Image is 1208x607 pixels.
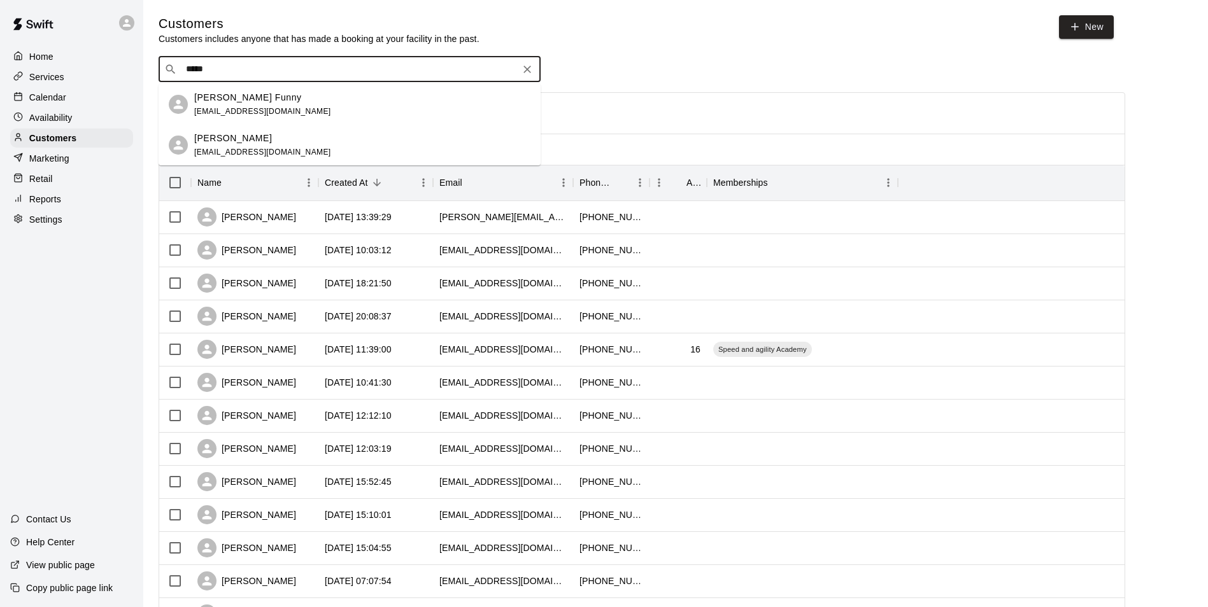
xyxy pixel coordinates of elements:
div: 2025-09-11 18:21:50 [325,277,392,290]
div: 2025-09-03 20:08:37 [325,310,392,323]
p: Retail [29,172,53,185]
a: Calendar [10,88,133,107]
div: +18033606730 [579,508,643,521]
div: bradmhenry@gmail.com [439,409,567,422]
div: Age [686,165,700,200]
button: Sort [222,174,239,192]
button: Menu [630,173,650,192]
a: Services [10,67,133,87]
div: 2025-08-13 15:52:45 [325,475,392,488]
div: 2025-09-17 10:03:12 [325,244,392,256]
div: 2025-08-29 12:12:10 [325,409,392,422]
div: +13345467949 [579,277,643,290]
div: [PERSON_NAME] [197,538,296,557]
p: Availability [29,111,73,124]
div: [PERSON_NAME] [197,340,296,359]
span: Speed and agility Academy [713,344,812,354]
p: Home [29,50,53,63]
div: cjackson0473@gmail.com [439,442,567,455]
div: 2025-08-11 15:04:55 [325,541,392,554]
button: Sort [613,174,630,192]
div: +18436967805 [579,376,643,389]
div: aimeegondi@gmail.com [439,244,567,256]
div: [PERSON_NAME] [197,505,296,524]
p: Help Center [26,536,75,548]
button: Sort [669,174,686,192]
div: Memberships [707,165,898,200]
span: [EMAIL_ADDRESS][DOMAIN_NAME] [194,148,331,157]
div: Search customers by name or email [159,57,541,82]
div: Created At [318,165,433,200]
div: [PERSON_NAME] [197,373,296,392]
div: 2025-08-28 12:03:19 [325,442,392,455]
p: Marketing [29,152,69,165]
p: Contact Us [26,513,71,526]
div: [PERSON_NAME] [197,439,296,458]
button: Menu [879,173,898,192]
button: Clear [518,60,536,78]
div: poettd9@gmail.com [439,376,567,389]
a: Reports [10,190,133,209]
div: Stephen Funny [169,136,188,155]
div: mjonesjsm@gmail.com [439,475,567,488]
div: Name [191,165,318,200]
p: Customers [29,132,76,144]
div: 2025-09-03 11:39:00 [325,343,392,356]
div: gokulgondi@gmail.com [439,310,567,323]
div: Tameka Funny [169,95,188,114]
div: Speed and agility Academy [713,342,812,357]
p: Customers includes anyone that has made a booking at your facility in the past. [159,32,480,45]
span: [EMAIL_ADDRESS][DOMAIN_NAME] [194,107,331,116]
div: +18036223743 [579,541,643,554]
button: Menu [414,173,433,192]
a: Marketing [10,149,133,168]
div: Name [197,165,222,200]
div: 2025-08-11 15:10:01 [325,508,392,521]
div: [PERSON_NAME] [197,571,296,590]
p: Settings [29,213,62,226]
button: Menu [299,173,318,192]
div: +18033946801 [579,310,643,323]
a: Settings [10,210,133,229]
div: Phone Number [579,165,613,200]
p: View public page [26,559,95,571]
div: john@1919group.com [439,211,567,223]
div: Memberships [713,165,768,200]
p: Calendar [29,91,66,104]
button: Sort [462,174,480,192]
div: +18035138009 [579,475,643,488]
button: Menu [554,173,573,192]
div: Email [433,165,573,200]
div: dylanhern2009@gmail.com [439,343,567,356]
button: Sort [768,174,786,192]
a: New [1059,15,1114,39]
div: [PERSON_NAME] [197,274,296,293]
div: Email [439,165,462,200]
h5: Customers [159,15,480,32]
div: 16 [690,343,700,356]
button: Sort [368,174,386,192]
div: [PERSON_NAME] [197,472,296,491]
div: Phone Number [573,165,650,200]
a: Home [10,47,133,66]
button: Menu [650,173,669,192]
div: lsgraham205@gmail.com [439,508,567,521]
div: Created At [325,165,368,200]
a: Retail [10,169,133,188]
p: [PERSON_NAME] Funny [194,91,302,104]
p: Services [29,71,64,83]
div: wdougsaunders@gmail.com [439,541,567,554]
p: Copy public page link [26,582,113,594]
a: Customers [10,129,133,148]
div: [PERSON_NAME] [197,241,296,260]
div: +18436320473 [579,442,643,455]
a: Availability [10,108,133,127]
div: 2025-07-18 07:07:54 [325,575,392,587]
